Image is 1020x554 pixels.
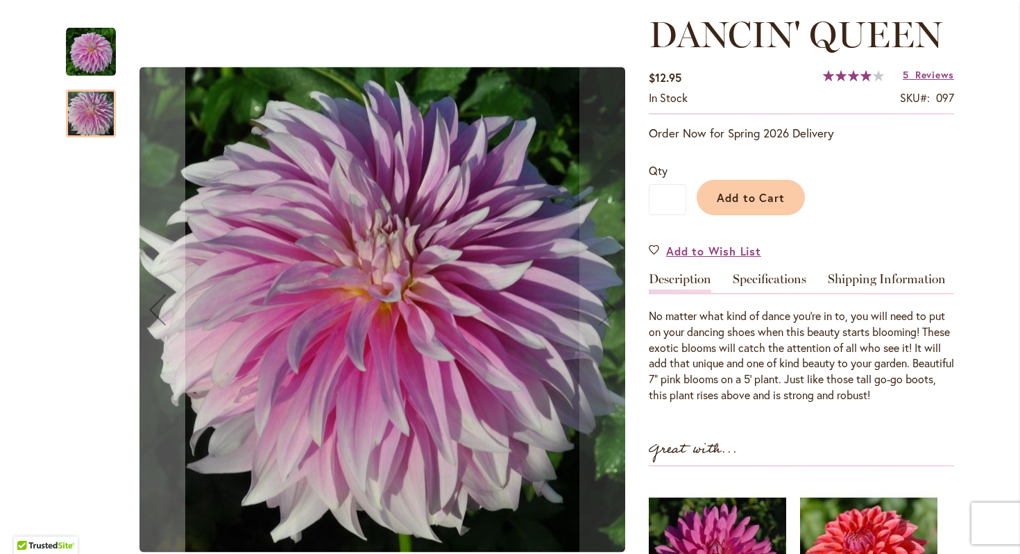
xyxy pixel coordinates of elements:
[66,14,130,76] div: Dancin' Queen
[649,243,761,259] a: Add to Wish List
[649,273,954,403] div: Detailed Product Info
[66,76,116,137] div: Dancin' Queen
[649,308,954,403] div: No matter what kind of dance you’re in to, you will need to put on your dancing shoes when this b...
[903,68,909,81] span: 5
[649,438,738,461] strong: Great with...
[903,68,954,81] a: 5 Reviews
[900,90,930,105] strong: SKU
[823,70,884,81] div: 80%
[915,68,954,81] span: Reviews
[936,90,954,106] div: 097
[139,67,625,553] img: Dancin' Queen
[649,273,711,293] a: Description
[666,243,761,259] span: Add to Wish List
[649,163,668,178] span: Qty
[717,190,785,205] span: Add to Cart
[10,505,49,544] iframe: Launch Accessibility Center
[649,90,688,106] div: Availability
[649,125,954,142] p: Order Now for Spring 2026 Delivery
[649,90,688,105] span: In stock
[733,273,806,293] a: Specifications
[697,180,805,215] button: Add to Cart
[649,70,681,85] span: $12.95
[66,27,116,77] img: Dancin' Queen
[828,273,946,293] a: Shipping Information
[649,12,942,56] span: DANCIN' QUEEN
